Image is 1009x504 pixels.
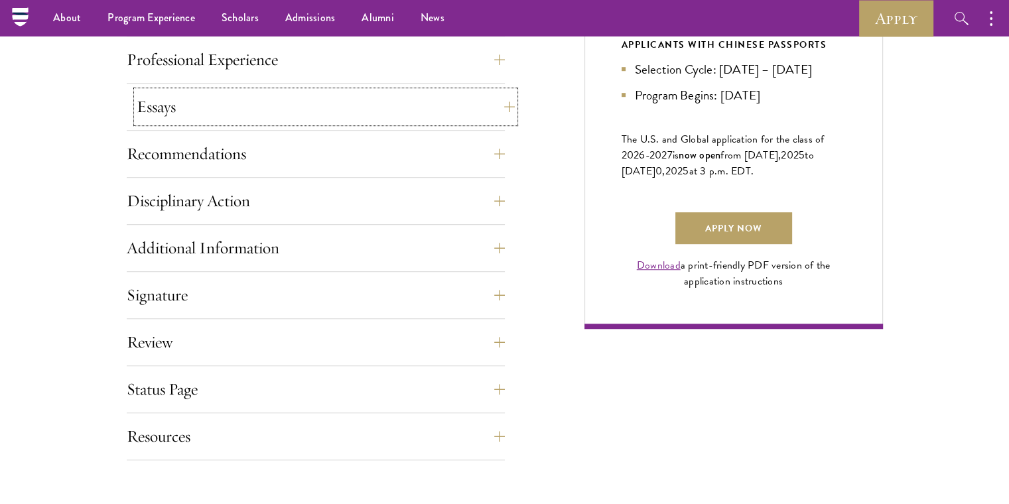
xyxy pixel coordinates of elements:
span: 0 [655,163,662,179]
button: Recommendations [127,138,505,170]
span: 5 [799,147,805,163]
li: Selection Cycle: [DATE] – [DATE] [622,60,846,79]
span: from [DATE], [720,147,781,163]
button: Status Page [127,373,505,405]
div: a print-friendly PDF version of the application instructions [622,257,846,289]
span: 202 [665,163,683,179]
button: Resources [127,420,505,452]
button: Professional Experience [127,44,505,76]
a: Apply Now [675,212,792,244]
button: Signature [127,279,505,311]
span: The U.S. and Global application for the class of 202 [622,131,825,163]
button: Essays [137,91,515,123]
span: , [662,163,665,179]
button: Review [127,326,505,358]
span: at 3 p.m. EDT. [689,163,754,179]
span: 202 [781,147,799,163]
span: 5 [683,163,689,179]
span: now open [679,147,720,162]
button: Additional Information [127,232,505,264]
span: to [DATE] [622,147,814,179]
span: 6 [639,147,645,163]
div: APPLICANTS WITH CHINESE PASSPORTS [622,36,846,53]
a: Download [637,257,681,273]
span: is [673,147,679,163]
li: Program Begins: [DATE] [622,86,846,105]
span: 7 [667,147,673,163]
span: -202 [645,147,667,163]
button: Disciplinary Action [127,185,505,217]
